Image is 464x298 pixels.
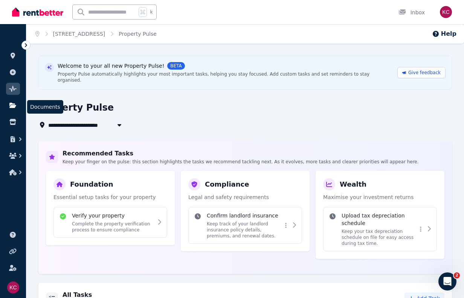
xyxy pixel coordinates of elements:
[340,179,366,190] h3: Wealth
[205,179,249,190] h3: Compliance
[53,207,167,238] div: Verify your propertyComplete the property verification process to ensure compliance
[432,29,456,38] button: Help
[167,62,185,70] span: BETA
[72,221,153,233] p: Complete the property verification process to ensure compliance
[207,221,282,239] p: Keep track of your landlord insurance policy details, premiums, and renewal dates.
[397,67,446,78] a: Give feedback
[38,102,114,114] h1: Property Pulse
[72,212,153,219] h4: Verify your property
[323,193,437,201] p: Maximise your investment returns
[63,149,419,158] h2: Recommended Tasks
[454,272,460,278] span: 2
[438,272,456,290] iframe: Intercom live chat
[26,24,166,44] nav: Breadcrumb
[408,70,441,76] span: Give feedback
[342,228,417,246] p: Keep your tax depreciation schedule on file for easy access during tax time.
[119,31,157,37] a: Property Pulse
[58,62,164,70] span: Welcome to your all new Property Pulse!
[7,281,19,293] img: Kylie Cochrane
[282,221,290,230] button: More options
[342,212,417,227] h4: Upload tax depreciation schedule
[53,31,105,37] a: [STREET_ADDRESS]
[323,207,437,251] div: Upload tax depreciation scheduleKeep your tax depreciation schedule on file for easy access durin...
[417,225,424,234] button: More options
[188,193,302,201] p: Legal and safety requirements
[30,103,60,111] span: Documents
[58,71,385,83] div: Property Pulse automatically highlights your most important tasks, helping you stay focused. Add ...
[150,9,153,15] span: k
[207,212,282,219] h4: Confirm landlord insurance
[53,193,167,201] p: Essential setup tasks for your property
[188,207,302,244] div: Confirm landlord insuranceKeep track of your landlord insurance policy details, premiums, and ren...
[70,179,113,190] h3: Foundation
[63,159,419,165] p: Keep your finger on the pulse: this section highlights the tasks we recommend tackling next. As i...
[440,6,452,18] img: Kylie Cochrane
[398,9,425,16] div: Inbox
[12,6,63,18] img: RentBetter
